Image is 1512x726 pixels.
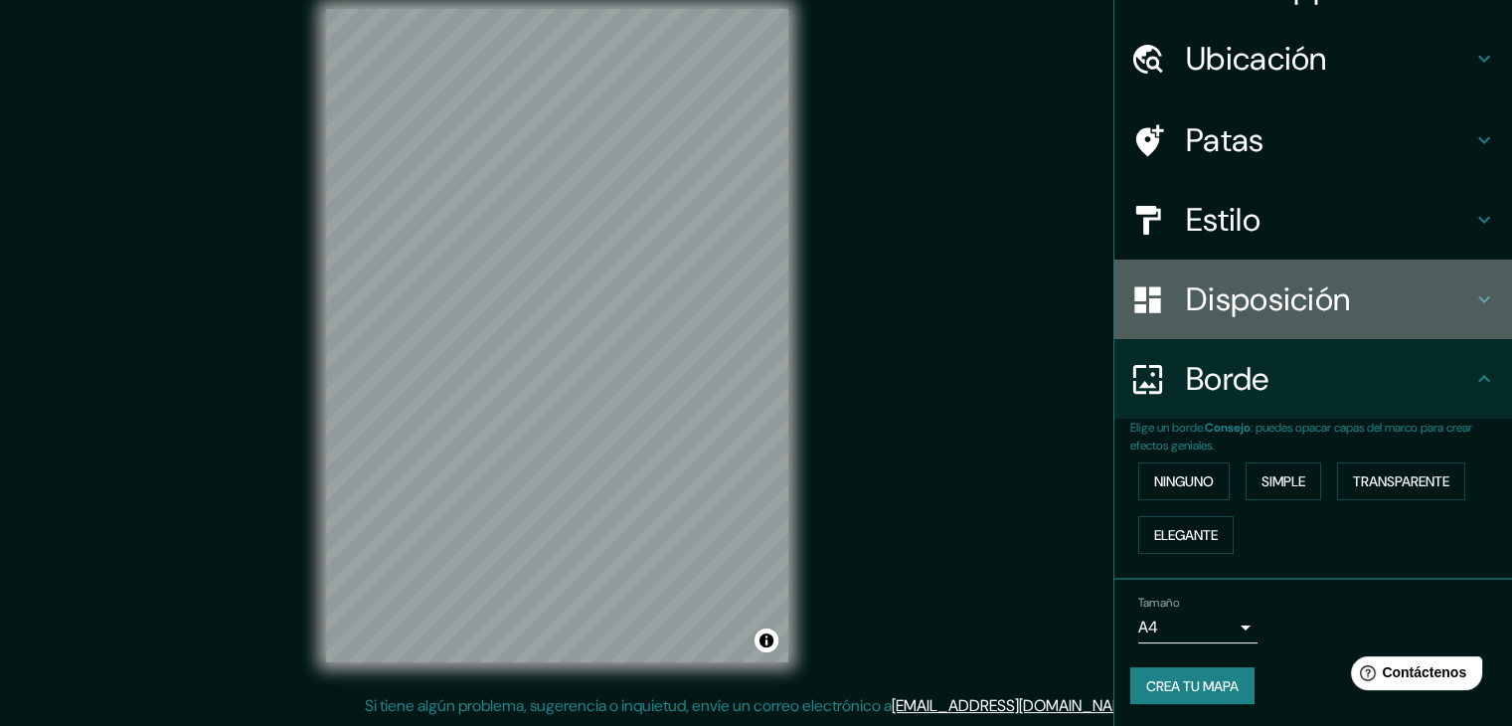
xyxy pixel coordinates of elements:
[1186,38,1327,80] font: Ubicación
[1130,420,1472,454] font: : puedes opacar capas del marco para crear efectos geniales.
[1261,472,1305,490] font: Simple
[1114,260,1512,339] div: Disposición
[1114,339,1512,419] div: Borde
[1130,420,1205,436] font: Elige un borde.
[1186,199,1260,241] font: Estilo
[1154,526,1218,544] font: Elegante
[1138,595,1179,611] font: Tamaño
[1337,462,1465,500] button: Transparente
[892,695,1137,716] a: [EMAIL_ADDRESS][DOMAIN_NAME]
[326,9,788,662] canvas: Mapa
[755,629,778,652] button: Activar o desactivar atribución
[1114,180,1512,260] div: Estilo
[1114,19,1512,98] div: Ubicación
[1146,677,1239,695] font: Crea tu mapa
[1154,472,1214,490] font: Ninguno
[1353,472,1449,490] font: Transparente
[1130,667,1255,705] button: Crea tu mapa
[1205,420,1251,436] font: Consejo
[1335,648,1490,704] iframe: Lanzador de widgets de ayuda
[1114,100,1512,180] div: Patas
[1186,358,1269,400] font: Borde
[1138,462,1230,500] button: Ninguno
[1186,278,1350,320] font: Disposición
[1138,617,1158,637] font: A4
[1138,516,1234,554] button: Elegante
[365,695,892,716] font: Si tiene algún problema, sugerencia o inquietud, envíe un correo electrónico a
[1246,462,1321,500] button: Simple
[1138,612,1258,643] div: A4
[1186,119,1264,161] font: Patas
